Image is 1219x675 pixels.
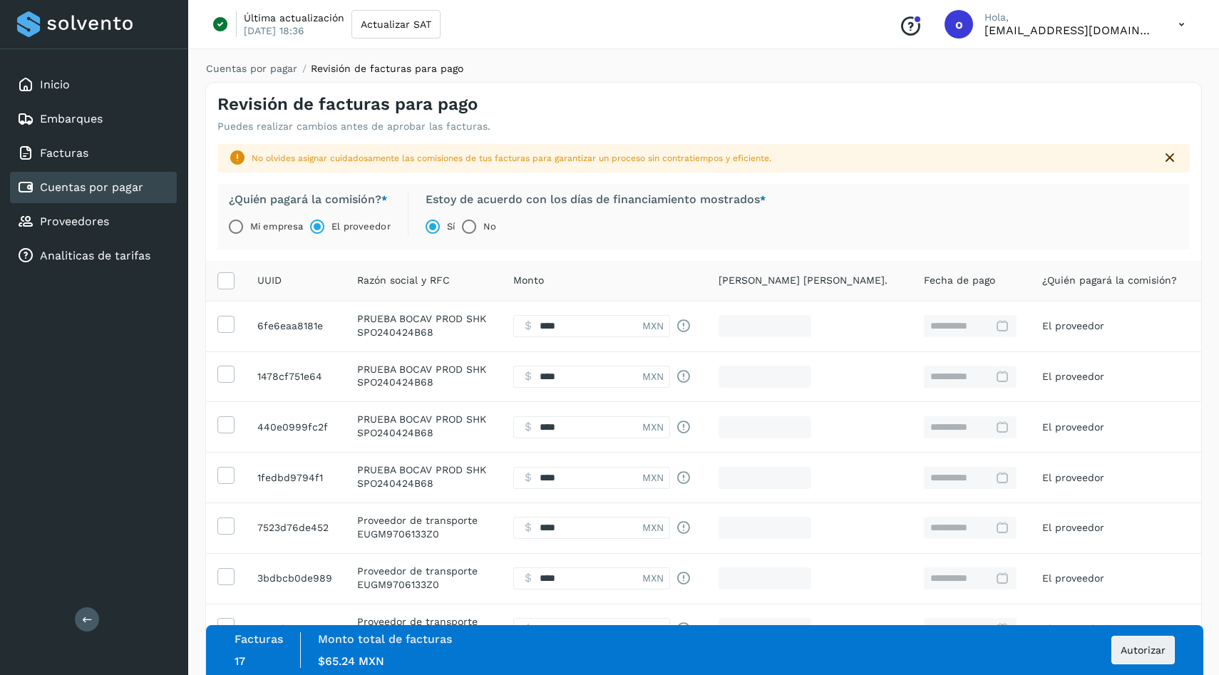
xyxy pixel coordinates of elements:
[235,632,283,646] label: Facturas
[642,571,664,586] span: MXN
[525,519,532,536] span: $
[357,464,490,476] p: PRUEBA BOCAV PROD SHK
[1042,623,1104,634] span: El proveedor
[642,369,664,384] span: MXN
[1121,645,1166,655] span: Autorizar
[357,313,490,325] p: PRUEBA BOCAV PROD SHK
[447,212,455,241] label: Sí
[244,24,304,37] p: [DATE] 18:36
[1042,320,1104,331] span: El proveedor
[525,418,532,436] span: $
[217,94,478,115] h4: Revisión de facturas para pago
[40,112,103,125] a: Embarques
[642,470,664,485] span: MXN
[642,319,664,334] span: MXN
[357,364,490,376] p: PRUEBA BOCAV PROD SHK
[483,212,496,241] label: No
[40,180,143,194] a: Cuentas por pagar
[357,478,433,489] span: SPO240424B68
[331,212,390,241] label: El proveedor
[525,620,532,637] span: $
[10,69,177,101] div: Inicio
[257,421,328,433] span: ef8e60b8-3d84-408c-9e3b-440e0999fc2f
[257,522,329,533] span: 2cd83ac5-e4a5-4c07-bbf8-7523d76de452
[642,622,664,637] span: MXN
[361,19,431,29] span: Actualizar SAT
[257,273,282,288] span: UUID
[40,215,109,228] a: Proveedores
[40,249,150,262] a: Analiticas de tarifas
[357,565,490,577] p: Proveedor de transporte
[984,24,1156,37] p: oscar@solvento.mx
[257,623,331,634] span: abcc6179-f908-41f9-a82e-c289b3803a90
[357,427,433,438] span: SPO240424B68
[357,413,490,426] p: PRUEBA BOCAV PROD SHK
[924,273,995,288] span: Fecha de pago
[205,61,1202,76] nav: breadcrumb
[1042,572,1104,584] span: El proveedor
[357,528,439,540] span: EUGM9706133Z0
[357,326,433,338] span: SPO240424B68
[244,11,344,24] p: Última actualización
[426,192,766,207] label: Estoy de acuerdo con los días de financiamiento mostrados
[10,103,177,135] div: Embarques
[1042,273,1177,288] span: ¿Quién pagará la comisión?
[357,376,433,388] span: SPO240424B68
[513,273,544,288] span: Monto
[10,172,177,203] div: Cuentas por pagar
[525,317,532,334] span: $
[250,212,303,241] label: Mi empresa
[1111,636,1175,664] button: Autorizar
[10,240,177,272] div: Analiticas de tarifas
[318,632,452,646] label: Monto total de facturas
[642,520,664,535] span: MXN
[252,152,1150,165] div: No olvides asignar cuidadosamente las comisiones de tus facturas para garantizar un proceso sin c...
[357,273,450,288] span: Razón social y RFC
[311,63,463,74] span: Revisión de facturas para pago
[229,192,391,207] label: ¿Quién pagará la comisión?
[1042,522,1104,533] span: El proveedor
[318,654,384,668] span: $65.24 MXN
[642,420,664,435] span: MXN
[351,10,441,38] button: Actualizar SAT
[525,570,532,587] span: $
[40,78,70,91] a: Inicio
[357,515,490,527] p: Proveedor de transporte
[10,206,177,237] div: Proveedores
[357,616,490,628] p: Proveedor de transporte
[257,371,322,382] span: d5f4284a-af07-4bdb-bfa0-1478cf751e64
[525,368,532,385] span: $
[217,120,490,133] p: Puedes realizar cambios antes de aprobar las facturas.
[10,138,177,169] div: Facturas
[40,146,88,160] a: Facturas
[357,579,439,590] span: EUGM9706133Z0
[1042,421,1104,433] span: El proveedor
[1042,472,1104,483] span: El proveedor
[206,63,297,74] a: Cuentas por pagar
[1042,371,1104,382] span: El proveedor
[235,654,245,668] span: 17
[257,320,323,331] span: 88ab4047-d6e1-47e3-82ea-6fe6eaa8181e
[984,11,1156,24] p: Hola,
[525,469,532,486] span: $
[257,472,323,483] span: 51ced776-11b2-48a3-8490-1fedbd9794f1
[257,572,332,584] span: 6bfdb3b8-9e54-4a0e-bc0b-3bdbcb0de989
[719,273,888,288] span: [PERSON_NAME] [PERSON_NAME].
